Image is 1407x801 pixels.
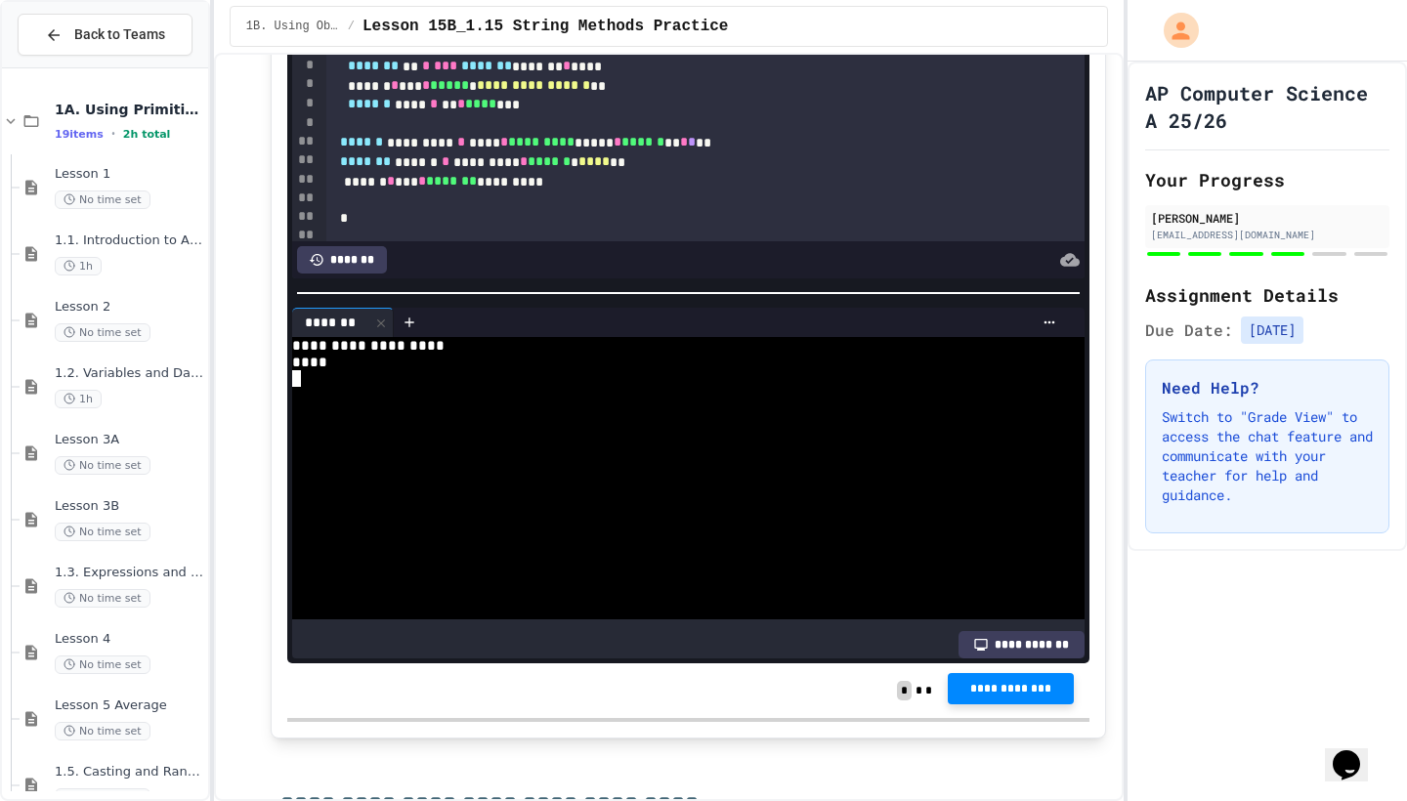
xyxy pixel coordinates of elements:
span: [DATE] [1241,316,1303,344]
button: Back to Teams [18,14,192,56]
span: No time set [55,722,150,740]
span: / [348,19,355,34]
span: No time set [55,523,150,541]
span: 1A. Using Primitives [55,101,204,118]
h3: Need Help? [1162,376,1373,400]
span: 2h total [123,128,171,141]
h2: Your Progress [1145,166,1389,193]
span: 1.2. Variables and Data Types [55,365,204,382]
span: 1B. Using Objects and Methods [246,19,340,34]
p: Switch to "Grade View" to access the chat feature and communicate with your teacher for help and ... [1162,407,1373,505]
span: No time set [55,589,150,608]
span: Lesson 3B [55,498,204,515]
span: Lesson 3A [55,432,204,448]
span: 1.5. Casting and Ranges of Values [55,764,204,780]
span: Lesson 15B_1.15 String Methods Practice [362,15,728,38]
span: Lesson 2 [55,299,204,316]
span: Due Date: [1145,318,1233,342]
span: Lesson 5 Average [55,697,204,714]
div: My Account [1143,8,1204,53]
span: 1.3. Expressions and Output [New] [55,565,204,581]
h1: AP Computer Science A 25/26 [1145,79,1389,134]
span: 1h [55,390,102,408]
span: No time set [55,456,150,475]
span: 1.1. Introduction to Algorithms, Programming, and Compilers [55,232,204,249]
div: [PERSON_NAME] [1151,209,1384,227]
span: Back to Teams [74,24,165,45]
span: 1h [55,257,102,275]
span: No time set [55,190,150,209]
span: Lesson 4 [55,631,204,648]
span: No time set [55,655,150,674]
h2: Assignment Details [1145,281,1389,309]
span: No time set [55,323,150,342]
iframe: chat widget [1325,723,1387,781]
span: • [111,126,115,142]
div: [EMAIL_ADDRESS][DOMAIN_NAME] [1151,228,1384,242]
span: 19 items [55,128,104,141]
span: Lesson 1 [55,166,204,183]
